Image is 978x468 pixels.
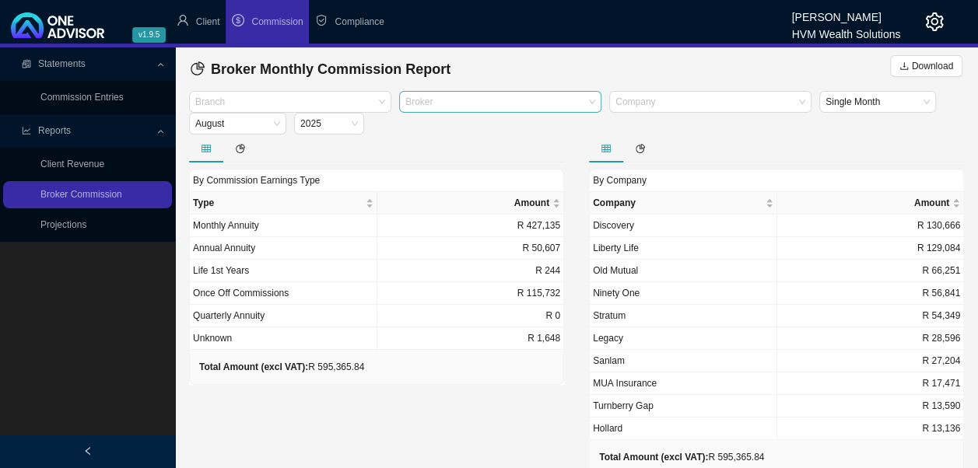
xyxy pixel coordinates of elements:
[589,169,964,191] div: By Company
[593,423,622,434] span: Hollard
[300,114,358,134] span: 2025
[132,27,166,43] span: v1.9.5
[38,125,71,136] span: Reports
[899,61,909,71] span: download
[377,260,565,282] td: R 244
[40,92,124,103] a: Commission Entries
[601,144,611,153] span: table
[593,333,623,344] span: Legacy
[826,92,930,112] span: Single Month
[593,355,625,366] span: Sanlam
[211,61,450,77] span: Broker Monthly Commission Report
[40,189,122,200] a: Broker Commission
[11,12,104,38] img: 2df55531c6924b55f21c4cf5d4484680-logo-light.svg
[232,14,244,26] span: dollar
[636,144,645,153] span: pie-chart
[193,243,255,253] span: Annual Annuity
[190,192,377,215] th: Type
[780,195,950,211] span: Amount
[377,305,565,327] td: R 0
[925,12,944,31] span: setting
[590,192,777,215] th: Company
[777,215,965,237] td: R 130,666
[791,21,900,38] div: HVM Wealth Solutions
[377,237,565,260] td: R 50,607
[193,220,259,231] span: Monthly Annuity
[199,361,308,372] b: Total Amount (excl VAT):
[335,16,384,27] span: Compliance
[193,265,249,276] span: Life 1st Years
[777,282,965,305] td: R 56,841
[195,114,280,134] span: August
[202,144,211,153] span: table
[599,449,764,465] div: R 595,365.84
[377,215,565,237] td: R 427,135
[377,327,565,350] td: R 1,648
[593,220,634,231] span: Discovery
[40,159,104,169] a: Client Revenue
[191,61,205,75] span: pie-chart
[377,282,565,305] td: R 115,732
[593,265,638,276] span: Old Mutual
[599,452,708,463] b: Total Amount (excl VAT):
[196,16,220,27] span: Client
[777,237,965,260] td: R 129,084
[177,14,189,26] span: user
[593,243,639,253] span: Liberty Life
[38,58,86,69] span: Statements
[236,144,245,153] span: pie-chart
[199,359,364,375] div: R 595,365.84
[380,195,550,211] span: Amount
[377,192,565,215] th: Amount
[890,55,962,77] button: Download
[777,395,965,417] td: R 13,590
[777,305,965,327] td: R 54,349
[791,4,900,21] div: [PERSON_NAME]
[777,372,965,395] td: R 17,471
[193,310,265,321] span: Quarterly Annuity
[912,58,953,74] span: Download
[22,126,31,135] span: line-chart
[193,333,232,344] span: Unknown
[593,195,762,211] span: Company
[777,260,965,282] td: R 66,251
[593,288,640,299] span: Ninety One
[22,59,31,68] span: reconciliation
[593,310,626,321] span: Stratum
[315,14,328,26] span: safety
[193,195,363,211] span: Type
[593,400,654,411] span: Turnberry Gap
[40,219,86,230] a: Projections
[777,327,965,350] td: R 28,596
[593,378,657,389] span: MUA Insurance
[777,417,965,440] td: R 13,136
[189,169,564,191] div: By Commission Earnings Type
[193,288,289,299] span: Once Off Commissions
[777,192,965,215] th: Amount
[83,446,93,456] span: left
[251,16,303,27] span: Commission
[777,350,965,372] td: R 27,204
